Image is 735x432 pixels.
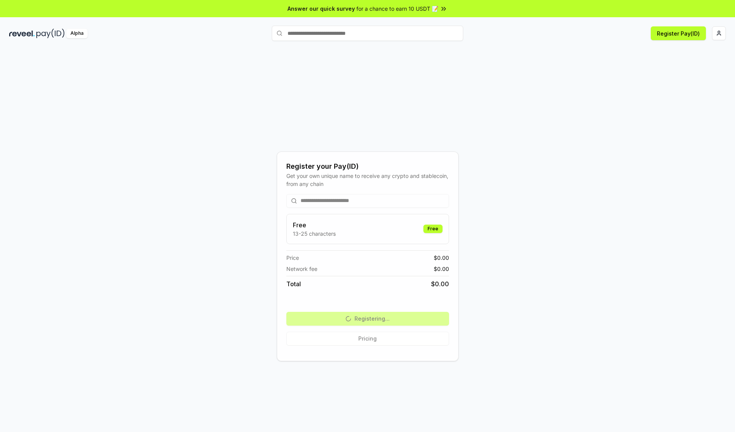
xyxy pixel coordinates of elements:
button: Register Pay(ID) [651,26,706,40]
div: Alpha [66,29,88,38]
div: Free [423,225,443,233]
span: $ 0.00 [434,254,449,262]
h3: Free [293,220,336,230]
span: Total [286,279,301,289]
span: $ 0.00 [431,279,449,289]
img: reveel_dark [9,29,35,38]
div: Get your own unique name to receive any crypto and stablecoin, from any chain [286,172,449,188]
span: for a chance to earn 10 USDT 📝 [356,5,438,13]
p: 13-25 characters [293,230,336,238]
span: Price [286,254,299,262]
span: Answer our quick survey [287,5,355,13]
img: pay_id [36,29,65,38]
span: Network fee [286,265,317,273]
div: Register your Pay(ID) [286,161,449,172]
span: $ 0.00 [434,265,449,273]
